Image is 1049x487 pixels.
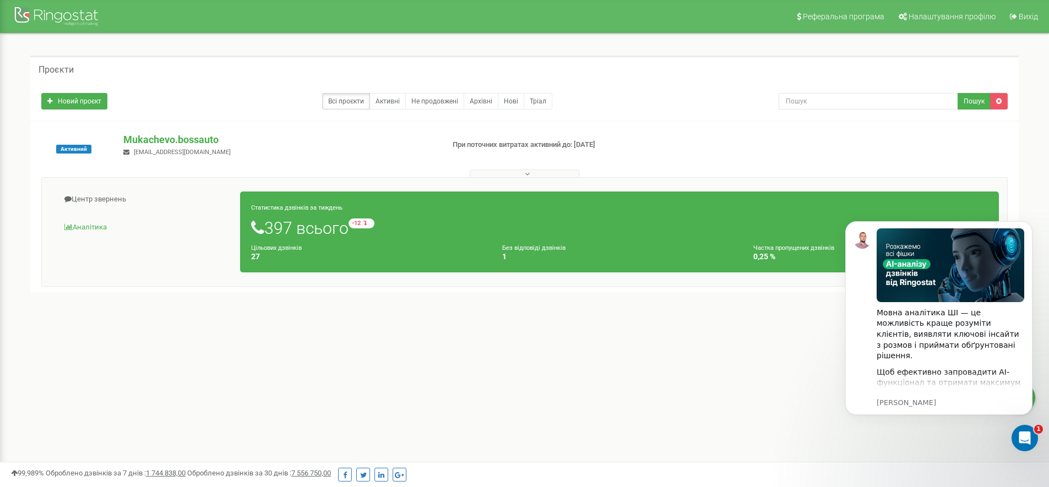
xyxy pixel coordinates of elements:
small: Цільових дзвінків [251,244,302,251]
a: Архівні [464,93,498,110]
a: Тріал [524,93,552,110]
p: При поточних витратах активний до: [DATE] [453,140,682,150]
input: Пошук [779,93,958,110]
h5: Проєкти [39,65,74,75]
h4: 1 [502,253,737,261]
small: Частка пропущених дзвінків [753,244,834,251]
a: Новий проєкт [41,93,107,110]
p: Mukachevo.bossauto [123,133,434,147]
button: Пошук [958,93,991,110]
a: Центр звернень [50,186,241,213]
small: Статистика дзвінків за тиждень [251,204,343,211]
span: Налаштування профілю [909,12,996,21]
a: Не продовжені [405,93,464,110]
h4: 27 [251,253,486,261]
u: 7 556 750,00 [291,469,331,477]
a: Нові [498,93,524,110]
span: Оброблено дзвінків за 30 днів : [187,469,331,477]
span: 99,989% [11,469,44,477]
span: 1 [1034,425,1043,434]
h1: 397 всього [251,218,988,237]
span: Вихід [1019,12,1038,21]
span: Активний [56,145,91,154]
u: 1 744 838,00 [146,469,186,477]
span: Оброблено дзвінків за 7 днів : [46,469,186,477]
iframe: Intercom live chat [1012,425,1038,451]
small: -12 [349,218,374,228]
a: Активні [369,93,406,110]
a: Всі проєкти [322,93,370,110]
span: [EMAIL_ADDRESS][DOMAIN_NAME] [134,149,231,156]
iframe: Intercom notifications повідомлення [829,205,1049,457]
h4: 0,25 % [753,253,988,261]
span: Реферальна програма [803,12,884,21]
a: Аналiтика [50,214,241,241]
small: Без відповіді дзвінків [502,244,566,251]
